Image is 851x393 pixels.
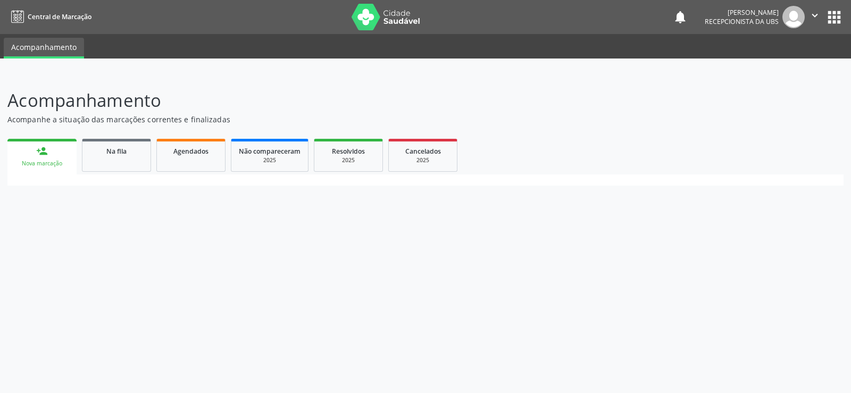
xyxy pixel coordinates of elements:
p: Acompanhe a situação das marcações correntes e finalizadas [7,114,593,125]
button:  [805,6,825,28]
span: Central de Marcação [28,12,91,21]
span: Não compareceram [239,147,301,156]
button: apps [825,8,844,27]
span: Resolvidos [332,147,365,156]
div: [PERSON_NAME] [705,8,779,17]
img: img [782,6,805,28]
a: Central de Marcação [7,8,91,26]
div: Nova marcação [15,160,69,168]
span: Agendados [173,147,208,156]
div: 2025 [396,156,449,164]
p: Acompanhamento [7,87,593,114]
span: Na fila [106,147,127,156]
div: 2025 [322,156,375,164]
div: person_add [36,145,48,157]
span: Cancelados [405,147,441,156]
i:  [809,10,821,21]
div: 2025 [239,156,301,164]
a: Acompanhamento [4,38,84,58]
button: notifications [673,10,688,24]
span: Recepcionista da UBS [705,17,779,26]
